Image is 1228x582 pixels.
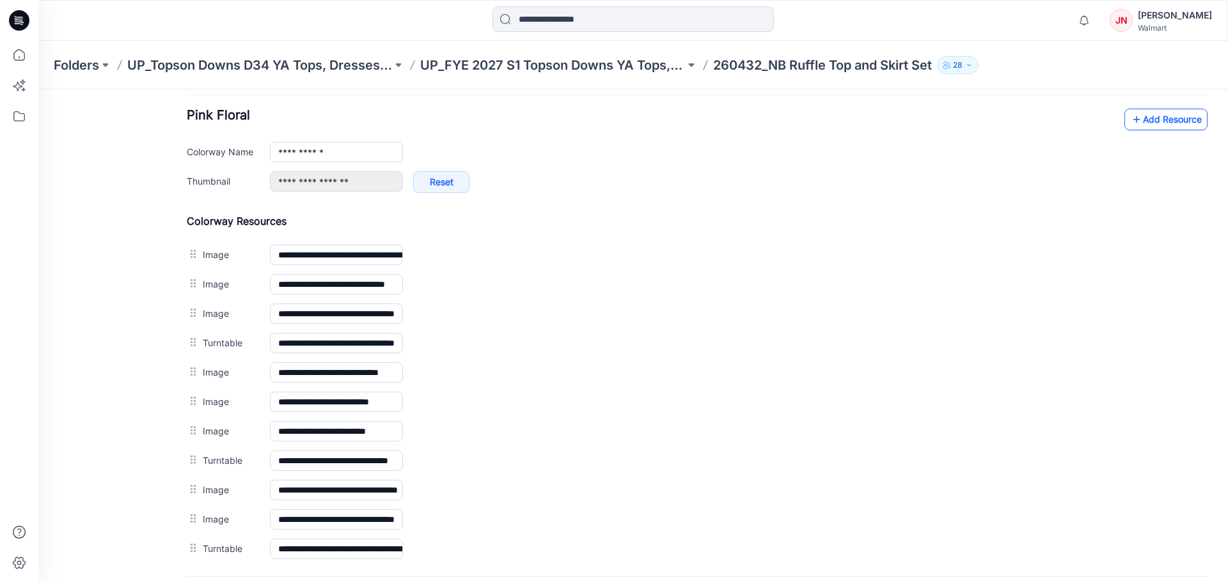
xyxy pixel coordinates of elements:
a: UP_FYE 2027 S1 Topson Downs YA Tops, Dresses and Sets [420,56,685,74]
label: Turntable [164,246,219,260]
label: Image [164,305,219,319]
div: Walmart [1138,23,1212,33]
a: UP_Topson Downs D34 YA Tops, Dresses and Sets [127,56,392,74]
h4: Colorway Resources [148,125,1169,138]
label: Image [164,217,219,231]
label: Image [164,393,219,407]
button: 28 [937,56,979,74]
label: Image [164,275,219,289]
p: 28 [953,58,963,72]
p: 260432_NB Ruffle Top and Skirt Set [713,56,932,74]
label: Image [164,334,219,348]
label: Image [164,187,219,201]
div: [PERSON_NAME] [1138,8,1212,23]
label: Image [164,422,219,436]
div: JN [1110,9,1133,32]
label: Turntable [164,364,219,378]
label: Turntable [164,452,219,466]
label: Image [164,158,219,172]
a: Folders [54,56,99,74]
iframe: edit-style [38,89,1228,582]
